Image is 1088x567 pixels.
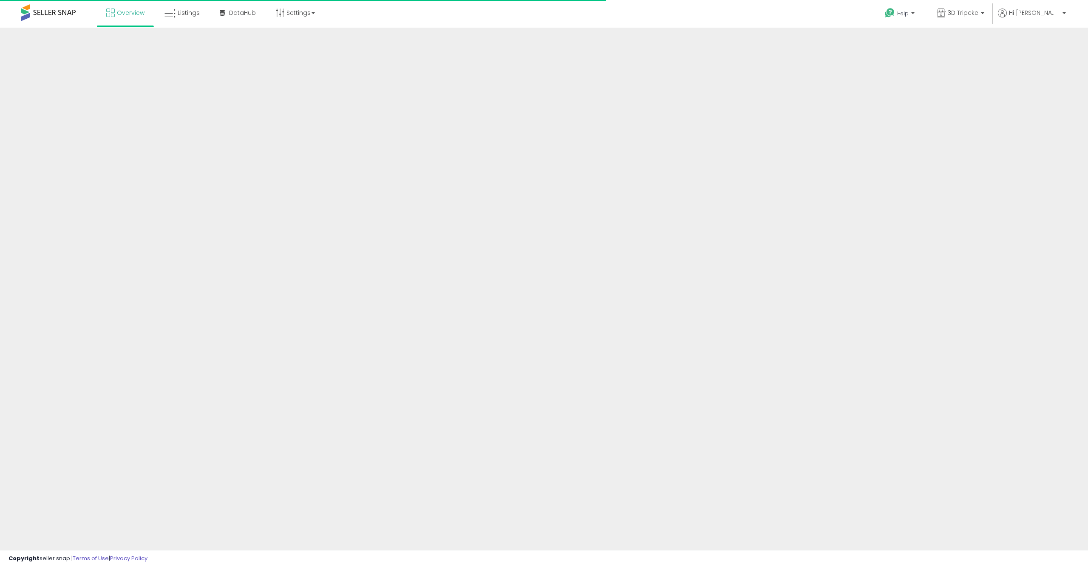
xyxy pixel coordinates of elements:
span: Listings [178,9,200,17]
span: Overview [117,9,144,17]
a: Hi [PERSON_NAME] [998,9,1066,28]
i: Get Help [884,8,895,18]
span: DataHub [229,9,256,17]
a: Help [878,1,923,28]
span: 3D Tripcke [948,9,978,17]
span: Help [897,10,909,17]
span: Hi [PERSON_NAME] [1009,9,1060,17]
